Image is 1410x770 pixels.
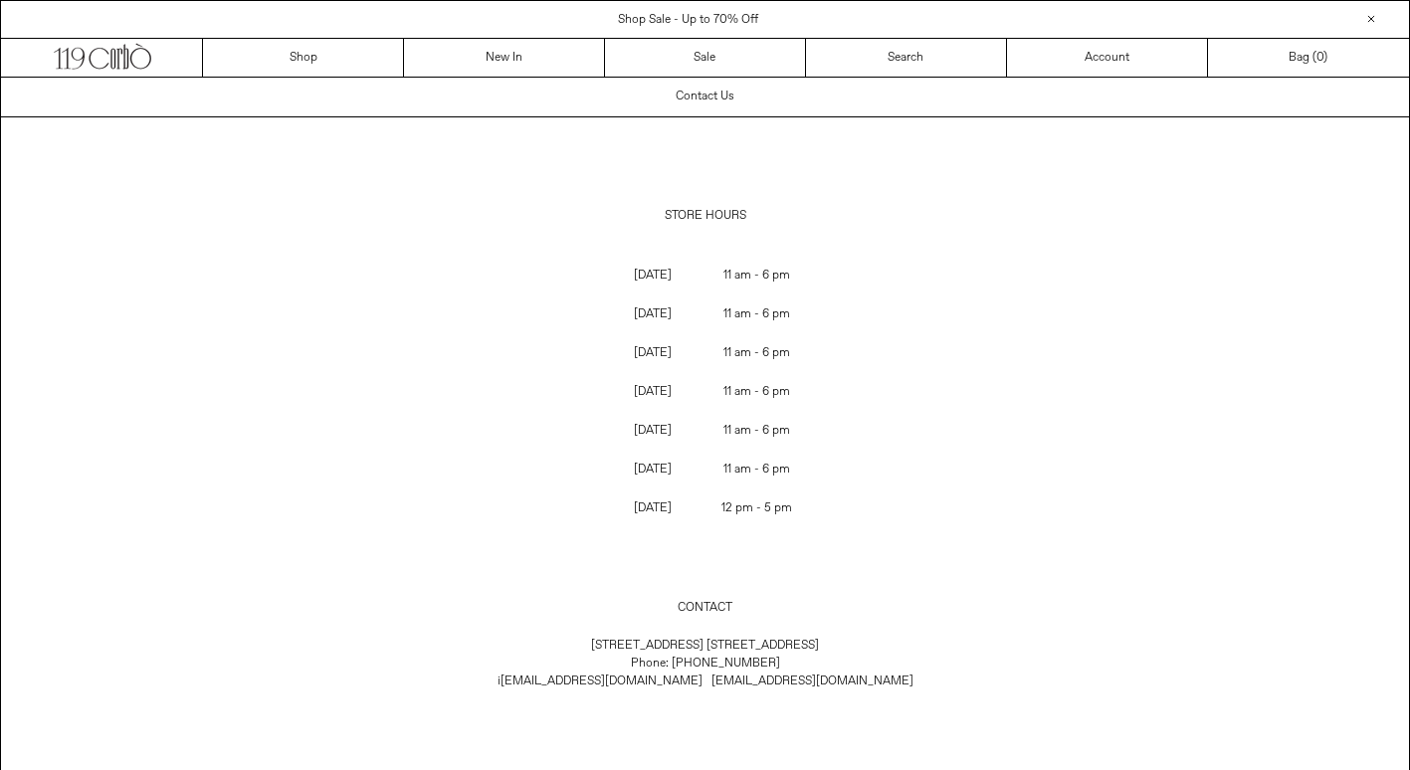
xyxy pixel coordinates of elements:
p: 11 am - 6 pm [705,295,809,333]
p: 11 am - 6 pm [705,451,809,488]
p: [DATE] [601,451,705,488]
p: CONTACT [376,589,1035,627]
p: [DATE] [601,373,705,411]
a: Bag () [1208,39,1409,77]
p: 11 am - 6 pm [705,412,809,450]
a: [EMAIL_ADDRESS][DOMAIN_NAME] [711,674,913,689]
a: [EMAIL_ADDRESS][DOMAIN_NAME] [501,674,703,689]
a: New In [404,39,605,77]
p: 11 am - 6 pm [705,373,809,411]
p: [STREET_ADDRESS] [STREET_ADDRESS] Phone: [PHONE_NUMBER] [376,627,1035,700]
a: Shop Sale - Up to 70% Off [618,12,758,28]
h1: Contact Us [676,80,734,113]
p: 11 am - 6 pm [705,257,809,294]
p: 11 am - 6 pm [705,334,809,372]
span: ) [1316,49,1327,67]
a: Account [1007,39,1208,77]
p: [DATE] [601,489,705,527]
p: STORE HOURS [376,197,1035,235]
a: Shop [203,39,404,77]
p: [DATE] [601,257,705,294]
span: i [498,674,711,689]
a: Search [806,39,1007,77]
p: 12 pm - 5 pm [705,489,809,527]
a: Sale [605,39,806,77]
p: [DATE] [601,295,705,333]
p: [DATE] [601,334,705,372]
span: 0 [1316,50,1323,66]
p: [DATE] [601,412,705,450]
